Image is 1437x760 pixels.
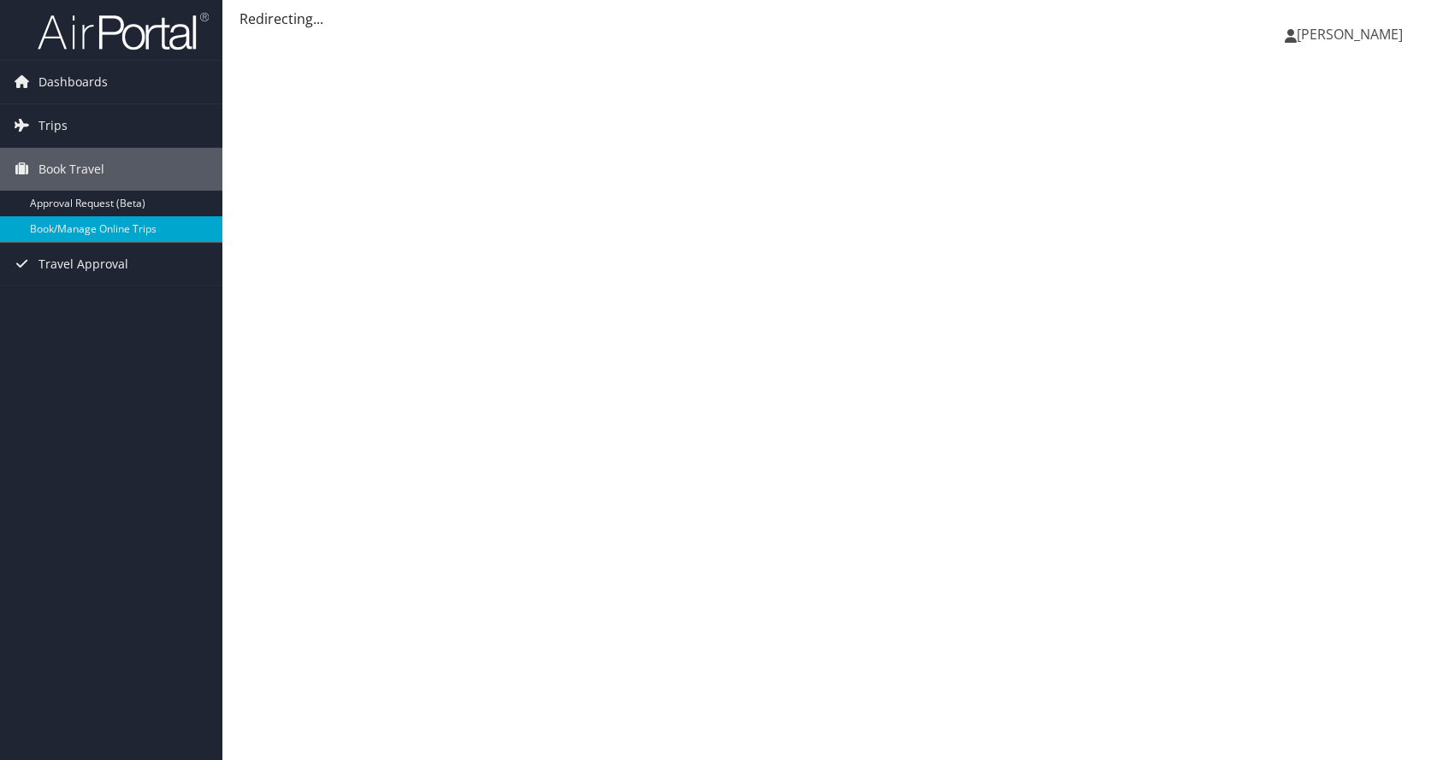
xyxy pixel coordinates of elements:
a: [PERSON_NAME] [1285,9,1420,60]
span: Travel Approval [38,243,128,286]
span: Dashboards [38,61,108,103]
span: Trips [38,104,68,147]
img: airportal-logo.png [38,11,209,51]
div: Redirecting... [239,9,1420,29]
span: Book Travel [38,148,104,191]
span: [PERSON_NAME] [1297,25,1403,44]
